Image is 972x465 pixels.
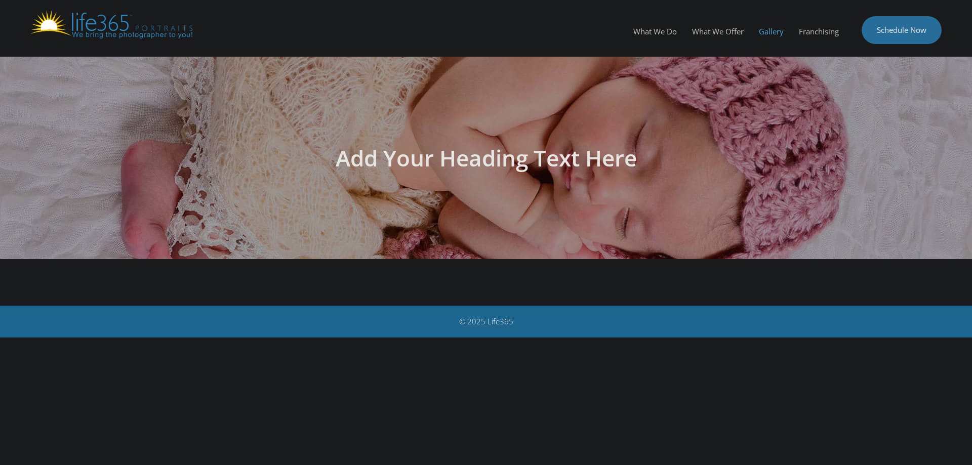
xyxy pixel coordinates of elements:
a: What We Offer [684,16,751,47]
a: Schedule Now [862,16,942,44]
div: © 2025 Life365 [208,316,764,327]
h1: Add Your Heading Text Here [202,147,769,169]
a: Gallery [751,16,791,47]
a: What We Do [626,16,684,47]
img: Life365 [30,10,192,38]
a: Franchising [791,16,846,47]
